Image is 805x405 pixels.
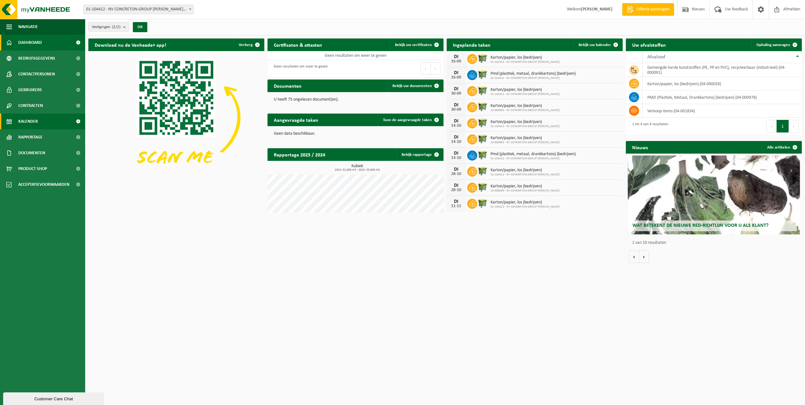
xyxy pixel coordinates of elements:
button: OK [133,22,147,32]
span: Karton/papier, los (bedrijven) [491,87,560,92]
button: 1 [777,120,789,132]
span: 01-104412 - NV CONCRETON-GROUP [PERSON_NAME] [491,92,560,96]
button: Volgende [639,250,649,263]
span: Pmd (plastiek, metaal, drankkartons) (bedrijven) [491,152,576,157]
span: Contactpersonen [18,66,55,82]
div: DI [450,70,462,75]
button: Vorige [629,250,639,263]
span: 10-988995 - NV CONCRETON-GROUP [PERSON_NAME] [491,141,560,144]
span: Bekijk uw documenten [392,84,432,88]
h2: Ingeplande taken [447,38,497,51]
img: WB-1100-HPE-GN-51 [477,182,488,192]
a: Wat betekent de nieuwe RED-richtlijn voor u als klant? [628,156,800,234]
span: Ophaling aanvragen [756,43,790,47]
div: DI [450,135,462,140]
h2: Nieuws [626,141,654,153]
p: Geen data beschikbaar. [274,132,437,136]
span: Gebruikers [18,82,42,98]
span: Bekijk uw kalender [579,43,611,47]
span: Karton/papier, los (bedrijven) [491,168,560,173]
a: Bekijk uw kalender [573,38,622,51]
div: 11-11 [450,204,462,208]
button: Previous [767,120,777,132]
h2: Rapportage 2025 / 2024 [267,148,332,161]
a: Bekijk uw documenten [387,79,443,92]
div: DI [450,151,462,156]
td: verkoop items (04-001834) [643,104,802,118]
div: DI [450,103,462,108]
p: 1 van 10 resultaten [632,241,799,245]
span: Navigatie [18,19,38,35]
span: Verberg [239,43,253,47]
a: Toon de aangevraagde taken [378,114,443,126]
img: WB-1100-HPE-GN-51 [477,133,488,144]
div: DI [450,119,462,124]
div: 30-09 [450,91,462,96]
span: Kalender [18,114,38,129]
div: Geen resultaten om weer te geven [271,62,328,75]
div: 30-09 [450,108,462,112]
strong: [PERSON_NAME] [581,7,613,12]
span: 2024: 52,900 m3 - 2025: 33,600 m3 [271,168,444,172]
span: Bedrijfsgegevens [18,50,55,66]
count: (2/2) [112,25,120,29]
span: Pmd (plastiek, metaal, drankkartons) (bedrijven) [491,71,576,76]
span: Contracten [18,98,43,114]
p: U heeft 75 ongelezen document(en). [274,97,437,102]
span: Dashboard [18,35,42,50]
h2: Certificaten & attesten [267,38,328,51]
div: 28-10 [450,188,462,192]
span: Product Shop [18,161,47,177]
img: WB-1100-HPE-GN-50 [477,69,488,80]
span: 10-988995 - NV CONCRETON-GROUP [PERSON_NAME] [491,109,560,112]
span: 01-104412 - NV CONCRETON-GROUP W.NAESSENS - SCHENDELBEKE [84,5,193,14]
button: Next [431,62,440,75]
td: gemengde harde kunststoffen (PE, PP en PVC), recycleerbaar (industrieel) (04-000001) [643,63,802,77]
span: Karton/papier, los (bedrijven) [491,103,560,109]
img: WB-1100-HPE-GN-51 [477,101,488,112]
span: Karton/papier, los (bedrijven) [491,200,560,205]
a: Alle artikelen [762,141,801,154]
img: WB-1100-HPE-GN-50 [477,150,488,160]
iframe: chat widget [3,391,105,405]
h2: Uw afvalstoffen [626,38,672,51]
span: 01-104412 - NV CONCRETON-GROUP [PERSON_NAME] [491,157,576,161]
span: 01-104412 - NV CONCRETON-GROUP [PERSON_NAME] [491,125,560,128]
div: 14-10 [450,140,462,144]
span: Karton/papier, los (bedrijven) [491,120,560,125]
span: 10-988995 - NV CONCRETON-GROUP [PERSON_NAME] [491,189,560,193]
img: WB-1100-HPE-GN-51 [477,85,488,96]
span: Toon de aangevraagde taken [383,118,432,122]
a: Ophaling aanvragen [751,38,801,51]
div: 14-10 [450,124,462,128]
h3: Kubiek [271,164,444,172]
button: Previous [420,62,431,75]
span: Offerte aanvragen [635,6,671,13]
span: Afvalstof [647,55,665,60]
div: 28-10 [450,172,462,176]
h2: Documenten [267,79,308,92]
td: Geen resultaten om weer te geven [267,51,444,60]
button: Next [789,120,799,132]
div: DI [450,54,462,59]
h2: Download nu de Vanheede+ app! [88,38,173,51]
div: DI [450,167,462,172]
span: 01-104412 - NV CONCRETON-GROUP [PERSON_NAME] [491,205,560,209]
div: 1 tot 4 van 4 resultaten [629,119,668,133]
div: DI [450,86,462,91]
span: Karton/papier, los (bedrijven) [491,184,560,189]
span: Bekijk uw certificaten [395,43,432,47]
span: 01-104412 - NV CONCRETON-GROUP [PERSON_NAME] [491,76,576,80]
td: karton/papier, los (bedrijven) (04-000026) [643,77,802,91]
span: Karton/papier, los (bedrijven) [491,55,560,60]
div: 16-09 [450,59,462,64]
img: WB-1100-HPE-GN-51 [477,117,488,128]
span: Wat betekent de nieuwe RED-richtlijn voor u als klant? [632,223,768,228]
img: WB-1100-HPE-GN-51 [477,53,488,64]
a: Bekijk uw certificaten [390,38,443,51]
h2: Aangevraagde taken [267,114,325,126]
span: Acceptatievoorwaarden [18,177,69,192]
span: 01-104412 - NV CONCRETON-GROUP [PERSON_NAME] [491,173,560,177]
span: Documenten [18,145,45,161]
